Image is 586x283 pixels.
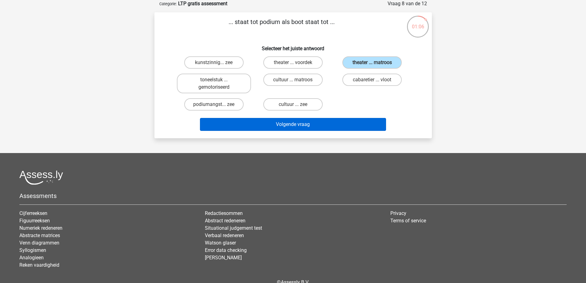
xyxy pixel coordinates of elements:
h5: Assessments [19,192,567,200]
a: Cijferreeksen [19,210,47,216]
label: theater ... voordek [263,56,323,69]
a: Venn diagrammen [19,240,59,246]
a: Redactiesommen [205,210,243,216]
div: 01:06 [406,15,429,30]
small: Categorie: [159,2,177,6]
label: cabaretier ... vloot [342,74,402,86]
a: Terms of service [390,218,426,224]
a: Syllogismen [19,247,46,253]
strong: LTP gratis assessment [178,1,227,6]
a: Reken vaardigheid [19,262,59,268]
a: [PERSON_NAME] [205,255,242,261]
a: Error data checking [205,247,247,253]
a: Verbaal redeneren [205,232,244,238]
a: Figuurreeksen [19,218,50,224]
a: Abstracte matrices [19,232,60,238]
label: podiumangst... zee [184,98,244,111]
label: kunstzinnig... zee [184,56,244,69]
a: Numeriek redeneren [19,225,62,231]
a: Situational judgement test [205,225,262,231]
a: Abstract redeneren [205,218,245,224]
label: theater ... matroos [342,56,402,69]
a: Analogieen [19,255,44,261]
a: Privacy [390,210,406,216]
a: Watson glaser [205,240,236,246]
img: Assessly logo [19,170,63,185]
label: cultuur ... zee [263,98,323,111]
button: Volgende vraag [200,118,386,131]
p: ... staat tot podium als boot staat tot ... [164,17,399,36]
label: cultuur ... matroos [263,74,323,86]
label: toneelstuk ... gemotoriseerd [177,74,251,93]
h6: Selecteer het juiste antwoord [164,41,422,51]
